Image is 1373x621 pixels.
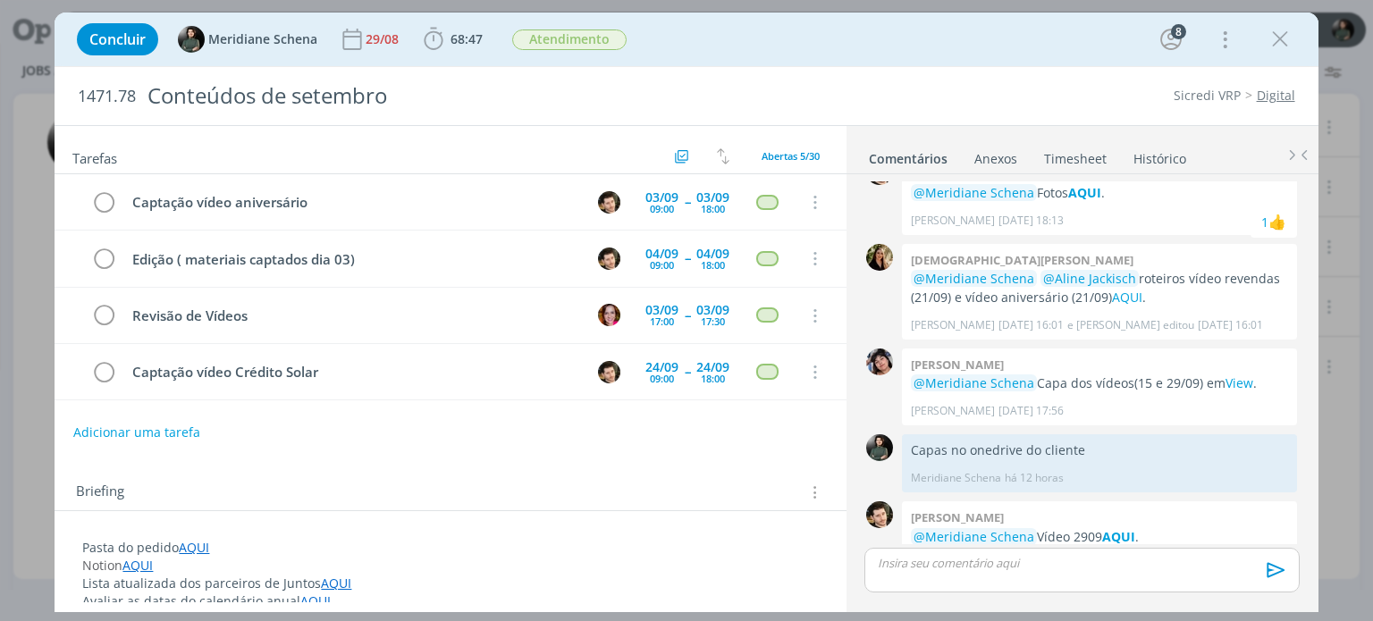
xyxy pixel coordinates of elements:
a: AQUI [321,575,351,592]
button: 8 [1157,25,1185,54]
div: Meridiane Schena [1268,211,1286,232]
div: 24/09 [645,361,678,373]
a: AQUI [300,592,331,609]
div: 04/09 [645,248,678,260]
div: 17:30 [701,316,725,326]
a: View [1226,374,1253,391]
a: AQUI [1068,184,1101,201]
a: Histórico [1133,142,1187,168]
span: @Meridiane Schena [914,528,1034,545]
span: Concluir [89,32,146,46]
p: Capa dos vídeos(15 e 29/09) em . [911,374,1288,392]
a: Comentários [868,142,948,168]
a: AQUI [1112,289,1142,306]
div: 17:00 [650,316,674,326]
span: @Meridiane Schena [914,374,1034,391]
div: dialog [55,13,1318,612]
span: Atendimento [512,29,627,50]
div: Conteúdos de setembro [139,74,780,118]
div: 8 [1171,24,1186,39]
p: Vídeo 2909 . [911,528,1288,546]
div: 03/09 [645,304,678,316]
img: V [598,191,620,214]
img: arrow-down-up.svg [717,148,729,164]
span: [DATE] 17:56 [998,403,1064,419]
b: [DEMOGRAPHIC_DATA][PERSON_NAME] [911,252,1133,268]
a: Timesheet [1043,142,1108,168]
span: [DATE] 16:01 [1198,317,1263,333]
p: Avaliar as datas do calendário anual [82,592,818,610]
button: V [596,358,623,385]
p: [PERSON_NAME] [911,317,995,333]
button: V [596,189,623,215]
a: AQUI [179,539,209,556]
span: e [PERSON_NAME] editou [1067,317,1194,333]
span: @Meridiane Schena [914,270,1034,287]
div: 18:00 [701,373,725,383]
div: 03/09 [696,304,729,316]
span: 1471.78 [78,87,136,106]
span: 68:47 [451,30,483,47]
img: E [866,348,893,375]
span: [DATE] 16:01 [998,317,1064,333]
img: M [178,26,205,53]
div: 09:00 [650,373,674,383]
a: Sicredi VRP [1174,87,1241,104]
p: Capas no onedrive do cliente [911,441,1288,459]
span: @Meridiane Schena [914,184,1034,201]
span: Tarefas [72,146,117,167]
a: Digital [1257,87,1295,104]
span: Notion [82,557,122,574]
div: 03/09 [645,191,678,204]
button: Adicionar uma tarefa [72,416,201,449]
span: -- [685,365,690,378]
div: 18:00 [701,260,725,270]
div: 09:00 [650,204,674,214]
b: [PERSON_NAME] [911,509,1004,525]
span: -- [685,309,690,322]
div: Anexos [974,150,1017,168]
p: [PERSON_NAME] [911,403,995,419]
a: AQUI [122,557,153,574]
span: -- [685,252,690,264]
div: Revisão de Vídeos [124,305,581,327]
span: Meridiane Schena [208,33,317,46]
div: 03/09 [696,191,729,204]
button: Atendimento [511,29,628,51]
img: V [598,248,620,270]
button: 68:47 [419,25,487,54]
div: Captação vídeo Crédito Solar [124,361,581,383]
b: [PERSON_NAME] [911,357,1004,373]
span: [DATE] 18:13 [998,213,1064,229]
button: V [596,245,623,272]
span: há 12 horas [1005,470,1064,486]
span: @Aline Jackisch [1043,270,1136,287]
span: -- [685,196,690,208]
p: Lista atualizada dos parceiros de Juntos [82,575,818,592]
img: V [866,501,893,528]
p: Pasta do pedido [82,539,818,557]
a: AQUI [1102,528,1135,545]
div: Captação vídeo aniversário [124,191,581,214]
img: M [866,434,893,461]
div: 1 [1261,213,1268,231]
button: MMeridiane Schena [178,26,317,53]
div: 29/08 [366,33,402,46]
p: Meridiane Schena [911,470,1001,486]
span: Abertas 5/30 [762,149,820,163]
div: 04/09 [696,248,729,260]
p: roteiros vídeo revendas (21/09) e vídeo aniversário (21/09) . [911,270,1288,306]
div: 09:00 [650,260,674,270]
button: B [596,302,623,329]
img: V [598,361,620,383]
span: Briefing [76,481,124,504]
div: 18:00 [701,204,725,214]
img: C [866,244,893,271]
button: E [596,415,623,441]
div: Edição ( materiais captados dia 03) [124,248,581,271]
p: [PERSON_NAME] [911,213,995,229]
button: Concluir [77,23,158,55]
div: 24/09 [696,361,729,373]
